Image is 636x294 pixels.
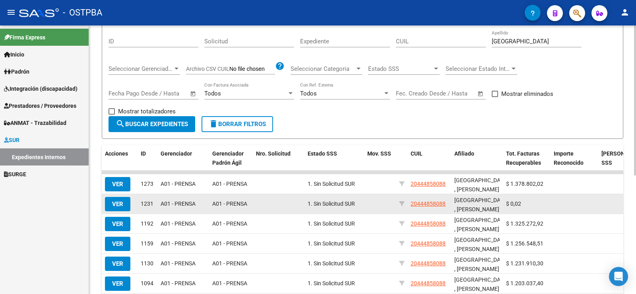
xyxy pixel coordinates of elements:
[454,276,508,292] span: [GEOGRAPHIC_DATA] , [PERSON_NAME]
[212,280,247,286] span: A01 - PRENSA
[308,201,355,207] span: 1. Sin Solicitud SUR
[105,217,130,231] button: VER
[411,181,446,187] span: 20444858088
[4,170,26,179] span: SURGE
[212,181,247,187] span: A01 - PRENSA
[112,181,123,188] span: VER
[506,240,543,247] span: $ 1.256.548,51
[105,276,130,291] button: VER
[112,280,123,287] span: VER
[454,177,508,193] span: [GEOGRAPHIC_DATA] , [PERSON_NAME]
[157,145,209,171] datatable-header-cell: Gerenciador
[503,145,551,171] datatable-header-cell: Tot. Facturas Recuperables
[141,240,153,247] span: 1159
[411,201,446,207] span: 20444858088
[304,145,364,171] datatable-header-cell: Estado SSS
[253,145,304,171] datatable-header-cell: Nro. Solicitud
[506,220,543,227] span: $ 1.325.272,92
[141,260,153,267] span: 1130
[506,201,521,207] span: $ 0,02
[209,121,266,128] span: Borrar Filtros
[112,201,123,208] span: VER
[202,116,273,132] button: Borrar Filtros
[109,65,173,72] span: Seleccionar Gerenciador
[454,150,474,157] span: Afiliado
[476,89,485,98] button: Open calendar
[291,65,355,72] span: Seleccionar Categoria
[454,197,508,212] span: [GEOGRAPHIC_DATA] , [PERSON_NAME]
[435,90,474,97] input: Fecha fin
[451,145,503,171] datatable-header-cell: Afiliado
[454,257,508,272] span: [GEOGRAPHIC_DATA] , [PERSON_NAME]
[609,267,628,286] div: Open Intercom Messenger
[116,119,125,129] mat-icon: search
[308,150,337,157] span: Estado SSS
[364,145,396,171] datatable-header-cell: Mov. SSS
[506,150,541,166] span: Tot. Facturas Recuperables
[63,4,102,21] span: - OSTPBA
[112,240,123,247] span: VER
[396,90,428,97] input: Fecha inicio
[554,150,584,166] span: Importe Reconocido
[105,237,130,251] button: VER
[204,90,221,97] span: Todos
[161,181,196,187] span: A01 - PRENSA
[161,260,196,267] span: A01 - PRENSA
[209,119,218,129] mat-icon: delete
[229,66,275,73] input: Archivo CSV CUIL
[212,240,247,247] span: A01 - PRENSA
[4,50,24,59] span: Inicio
[501,89,553,99] span: Mostrar eliminados
[116,121,188,128] span: Buscar Expedientes
[161,201,196,207] span: A01 - PRENSA
[256,150,291,157] span: Nro. Solicitud
[105,177,130,191] button: VER
[4,67,29,76] span: Padrón
[161,240,196,247] span: A01 - PRENSA
[161,150,192,157] span: Gerenciador
[308,260,355,267] span: 1. Sin Solicitud SUR
[212,260,247,267] span: A01 - PRENSA
[308,220,355,227] span: 1. Sin Solicitud SUR
[138,145,157,171] datatable-header-cell: ID
[109,90,141,97] input: Fecha inicio
[212,220,247,227] span: A01 - PRENSA
[189,89,198,98] button: Open calendar
[186,66,229,72] span: Archivo CSV CUIL
[368,65,432,72] span: Estado SSS
[411,280,446,286] span: 20444858088
[141,220,153,227] span: 1192
[506,260,543,267] span: $ 1.231.910,30
[212,150,244,166] span: Gerenciador Padrón Ágil
[105,257,130,271] button: VER
[148,90,186,97] input: Fecha fin
[275,61,285,71] mat-icon: help
[102,145,138,171] datatable-header-cell: Acciones
[506,280,543,286] span: $ 1.203.037,40
[411,150,423,157] span: CUIL
[411,220,446,227] span: 20444858088
[506,181,543,187] span: $ 1.378.802,02
[308,280,355,286] span: 1. Sin Solicitud SUR
[4,33,45,42] span: Firma Express
[454,217,508,232] span: [GEOGRAPHIC_DATA] , [PERSON_NAME]
[161,220,196,227] span: A01 - PRENSA
[112,220,123,228] span: VER
[446,65,510,72] span: Seleccionar Estado Interno
[141,201,153,207] span: 1231
[212,201,247,207] span: A01 - PRENSA
[118,107,176,116] span: Mostrar totalizadores
[454,237,508,252] span: [GEOGRAPHIC_DATA] , [PERSON_NAME]
[551,145,598,171] datatable-header-cell: Importe Reconocido
[620,8,630,17] mat-icon: person
[141,181,153,187] span: 1273
[161,280,196,286] span: A01 - PRENSA
[6,8,16,17] mat-icon: menu
[407,145,451,171] datatable-header-cell: CUIL
[141,280,153,286] span: 1094
[411,260,446,267] span: 20444858088
[4,101,76,110] span: Prestadores / Proveedores
[4,136,19,144] span: SUR
[308,240,355,247] span: 1. Sin Solicitud SUR
[411,240,446,247] span: 20444858088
